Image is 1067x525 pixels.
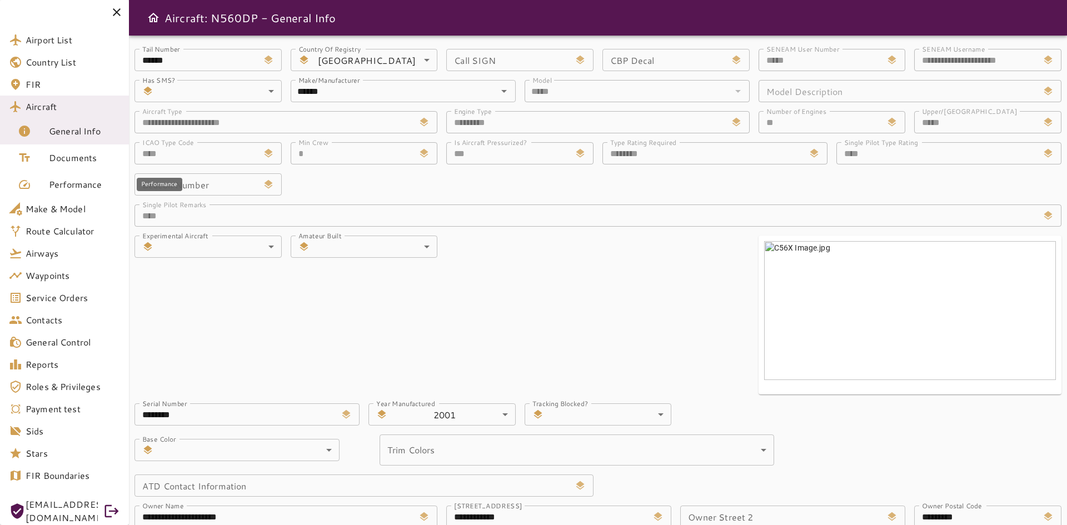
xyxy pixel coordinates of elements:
button: Open drawer [142,7,164,29]
div: ​ [158,80,282,102]
span: Service Orders [26,291,120,304]
span: Stars [26,447,120,460]
div: ​ [314,236,438,258]
span: FIR Boundaries [26,469,120,482]
label: Tail Number [142,44,180,53]
img: C56X Image.jpg [764,241,1056,380]
label: Make/Manufacturer [298,75,360,84]
h6: Aircraft: N560DP - General Info [164,9,336,27]
span: FIR [26,78,120,91]
label: Base Color [142,434,176,443]
span: [EMAIL_ADDRESS][DOMAIN_NAME] [26,498,98,524]
label: Amateur Built [298,231,341,240]
label: Experimental Aircraft [142,231,208,240]
label: Engine Type [454,106,492,116]
button: Open [496,83,512,99]
label: Is Aircraft Pressurized? [454,137,527,147]
div: ​ [380,434,774,466]
label: Serial Number [142,398,187,408]
div: [GEOGRAPHIC_DATA] [314,49,438,71]
label: Has SMS? [142,75,175,84]
label: Model [532,75,552,84]
span: General Info [49,124,120,138]
div: Performance [137,178,182,191]
label: Year Manufactured [376,398,435,408]
label: Owner Postal Code [922,501,982,510]
div: ​ [158,439,340,461]
label: Upper/[GEOGRAPHIC_DATA] [922,106,1017,116]
span: Waypoints [26,269,120,282]
label: Country Of Registry [298,44,361,53]
span: Make & Model [26,202,120,216]
span: Aircraft [26,100,120,113]
label: [STREET_ADDRESS] [454,501,522,510]
span: Route Calculator [26,224,120,238]
span: General Control [26,336,120,349]
label: Single Pilot Remarks [142,199,207,209]
span: Country List [26,56,120,69]
label: Tracking Blocked? [532,398,588,408]
span: Airways [26,247,120,260]
span: Airport List [26,33,120,47]
span: Roles & Privileges [26,380,120,393]
label: Single Pilot Type Rating [844,137,918,147]
label: SENEAM User Number [766,44,840,53]
label: Min Crew [298,137,328,147]
label: Type Rating Required [610,137,676,147]
span: Reports [26,358,120,371]
div: ​ [158,236,282,258]
div: ​ [548,403,672,426]
span: Performance [49,178,120,191]
div: 2001 [392,403,516,426]
label: ICAO Type Code [142,137,194,147]
label: SENEAM Username [922,44,985,53]
span: Contacts [26,313,120,327]
label: Aircraft Type [142,106,182,116]
span: Documents [49,151,120,164]
label: Number of Engines [766,106,826,116]
span: Sids [26,424,120,438]
span: Payment test [26,402,120,416]
label: Owner Name [142,501,184,510]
